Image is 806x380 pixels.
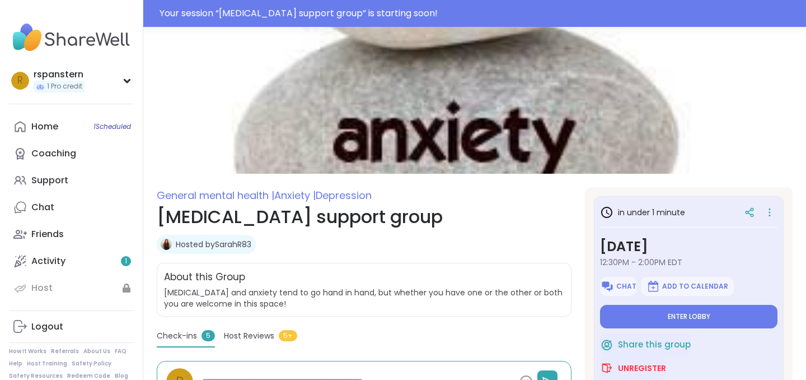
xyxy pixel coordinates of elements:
[31,321,63,333] div: Logout
[161,239,172,250] img: SarahR83
[9,248,134,275] a: Activity1
[31,201,54,214] div: Chat
[9,313,134,340] a: Logout
[115,347,126,355] a: FAQ
[9,347,46,355] a: How It Works
[17,73,23,88] span: r
[662,282,728,291] span: Add to Calendar
[164,287,564,309] span: [MEDICAL_DATA] and anxiety tend to go hand in hand, but whether you have one or the other or both...
[641,277,734,296] button: Add to Calendar
[600,206,685,219] h3: in under 1 minute
[31,174,68,187] div: Support
[274,188,316,202] span: Anxiety |
[157,188,274,202] span: General mental health |
[600,338,613,351] img: ShareWell Logomark
[67,372,110,380] a: Redeem Code
[125,257,127,266] span: 1
[279,330,297,341] span: 5+
[9,372,63,380] a: Safety Resources
[600,237,777,257] h3: [DATE]
[31,147,76,160] div: Coaching
[93,122,131,131] span: 1 Scheduled
[201,330,215,341] span: 5
[72,360,111,368] a: Safety Policy
[31,282,53,294] div: Host
[51,347,79,355] a: Referrals
[9,275,134,302] a: Host
[618,339,691,351] span: Share this group
[27,360,67,368] a: Host Training
[31,255,65,267] div: Activity
[143,27,806,174] img: Depression & Anxiety support group cover image
[160,7,799,20] div: Your session “ [MEDICAL_DATA] support group ” is starting soon!
[164,270,245,285] h2: About this Group
[176,239,251,250] a: Hosted bySarahR83
[9,113,134,140] a: Home1Scheduled
[9,360,22,368] a: Help
[616,282,636,291] span: Chat
[157,330,197,342] span: Check-ins
[31,228,64,240] div: Friends
[600,356,666,380] button: Unregister
[601,280,614,293] img: ShareWell Logomark
[600,305,777,328] button: Enter lobby
[47,82,82,91] span: 1 Pro credit
[668,312,710,321] span: Enter lobby
[600,362,613,375] img: ShareWell Logomark
[34,68,85,81] div: rspanstern
[9,221,134,248] a: Friends
[115,372,128,380] a: Blog
[9,140,134,167] a: Coaching
[600,257,777,268] span: 12:30PM - 2:00PM EDT
[316,188,372,202] span: Depression
[9,18,134,57] img: ShareWell Nav Logo
[31,121,58,133] div: Home
[600,333,691,356] button: Share this group
[646,280,660,293] img: ShareWell Logomark
[9,167,134,194] a: Support
[157,203,571,230] h1: [MEDICAL_DATA] support group
[9,194,134,221] a: Chat
[618,363,666,374] span: Unregister
[83,347,110,355] a: About Us
[224,330,274,342] span: Host Reviews
[600,277,636,296] button: Chat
